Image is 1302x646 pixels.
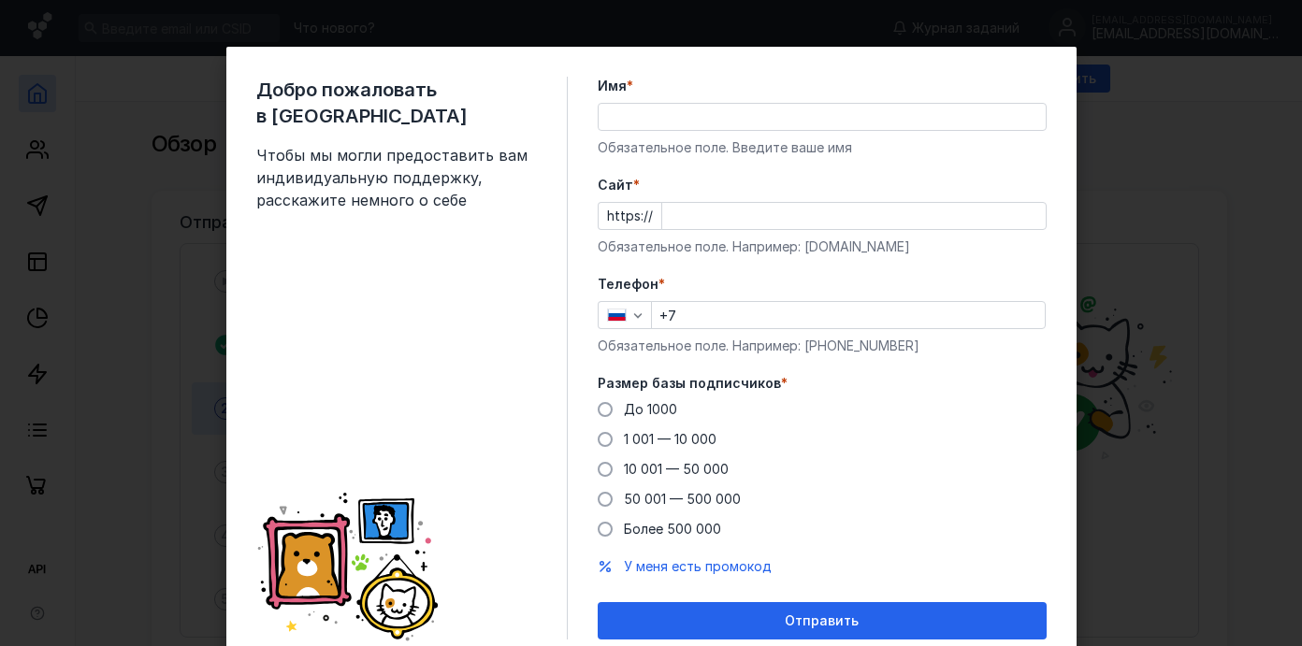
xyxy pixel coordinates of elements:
button: У меня есть промокод [624,557,772,576]
span: Отправить [785,613,859,629]
span: 10 001 — 50 000 [624,461,729,477]
span: 50 001 — 500 000 [624,491,741,507]
div: Обязательное поле. Например: [PHONE_NUMBER] [598,337,1047,355]
div: Обязательное поле. Например: [DOMAIN_NAME] [598,237,1047,256]
div: Обязательное поле. Введите ваше имя [598,138,1047,157]
span: Размер базы подписчиков [598,374,781,393]
span: Имя [598,77,627,95]
span: Добро пожаловать в [GEOGRAPHIC_DATA] [256,77,537,129]
button: Отправить [598,602,1047,639]
span: 1 001 — 10 000 [624,431,716,447]
span: Cайт [598,176,633,194]
span: У меня есть промокод [624,558,772,574]
span: Телефон [598,275,658,294]
span: Более 500 000 [624,521,721,537]
span: До 1000 [624,401,677,417]
span: Чтобы мы могли предоставить вам индивидуальную поддержку, расскажите немного о себе [256,144,537,211]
